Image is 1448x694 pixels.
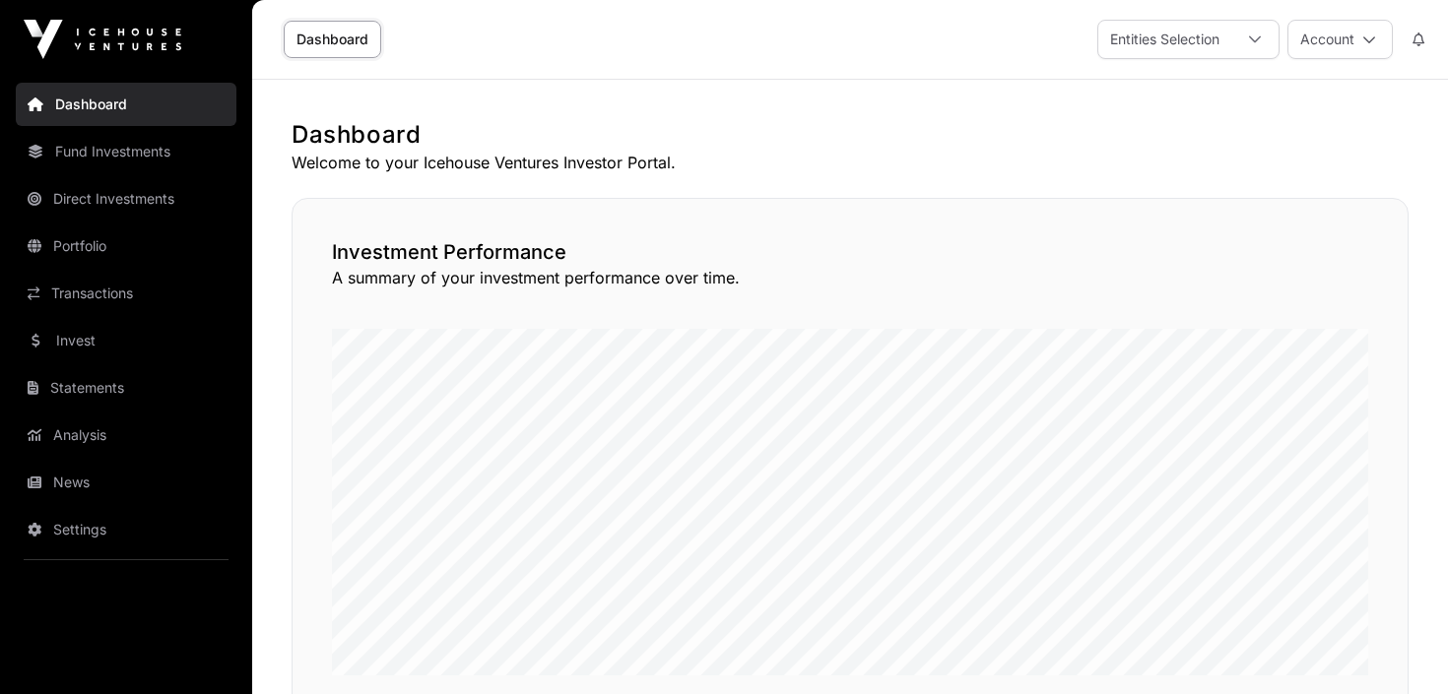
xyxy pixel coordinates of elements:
a: Transactions [16,272,236,315]
img: Icehouse Ventures Logo [24,20,181,59]
div: Entities Selection [1098,21,1231,58]
a: Statements [16,366,236,410]
p: Welcome to your Icehouse Ventures Investor Portal. [292,151,1409,174]
button: Account [1287,20,1393,59]
a: Analysis [16,413,236,457]
h1: Dashboard [292,119,1409,151]
a: Fund Investments [16,130,236,173]
h2: Investment Performance [332,238,1368,266]
a: Portfolio [16,224,236,268]
a: News [16,461,236,504]
a: Dashboard [16,83,236,126]
a: Settings [16,508,236,551]
p: A summary of your investment performance over time. [332,266,1368,289]
a: Invest [16,319,236,362]
iframe: Chat Widget [1349,599,1448,694]
a: Direct Investments [16,177,236,221]
a: Dashboard [284,21,381,58]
